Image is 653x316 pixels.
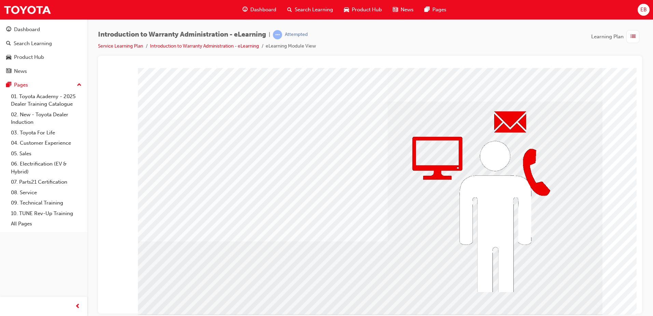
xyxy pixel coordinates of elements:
[8,187,84,198] a: 08. Service
[237,3,282,17] a: guage-iconDashboard
[8,91,84,109] a: 01. Toyota Academy - 2025 Dealer Training Catalogue
[14,67,27,75] div: News
[77,81,82,90] span: up-icon
[242,5,248,14] span: guage-icon
[8,109,84,128] a: 02. New - Toyota Dealer Induction
[591,30,642,43] button: Learning Plan
[14,40,52,48] div: Search Learning
[282,3,338,17] a: search-iconSearch Learning
[6,54,11,61] span: car-icon
[425,5,430,14] span: pages-icon
[8,219,84,229] a: All Pages
[3,37,84,50] a: Search Learning
[6,82,11,88] span: pages-icon
[14,81,28,89] div: Pages
[591,33,624,41] span: Learning Plan
[273,30,282,39] span: learningRecordVerb_ATTEMPT-icon
[8,128,84,138] a: 03. Toyota For Life
[401,6,414,14] span: News
[285,31,308,38] div: Attempted
[387,3,419,17] a: news-iconNews
[287,5,292,14] span: search-icon
[98,43,143,49] a: Service Learning Plan
[344,5,349,14] span: car-icon
[3,23,84,36] a: Dashboard
[6,68,11,75] span: news-icon
[14,53,44,61] div: Product Hub
[8,208,84,219] a: 10. TUNE Rev-Up Training
[393,5,398,14] span: news-icon
[419,3,452,17] a: pages-iconPages
[352,6,382,14] span: Product Hub
[338,3,387,17] a: car-iconProduct Hub
[295,6,333,14] span: Search Learning
[3,51,84,64] a: Product Hub
[3,79,84,91] button: Pages
[432,6,446,14] span: Pages
[266,42,316,50] li: eLearning Module View
[269,31,270,39] span: |
[8,177,84,187] a: 07. Parts21 Certification
[3,22,84,79] button: DashboardSearch LearningProduct HubNews
[640,6,647,14] span: EB
[8,148,84,159] a: 05. Sales
[6,41,11,47] span: search-icon
[8,159,84,177] a: 06. Electrification (EV & Hybrid)
[250,6,276,14] span: Dashboard
[638,4,650,16] button: EB
[3,65,84,78] a: News
[14,26,40,34] div: Dashboard
[8,198,84,208] a: 09. Technical Training
[98,31,266,39] span: Introduction to Warranty Administration - eLearning
[6,27,11,33] span: guage-icon
[630,32,636,41] span: list-icon
[75,302,80,311] span: prev-icon
[150,43,259,49] a: Introduction to Warranty Administration - eLearning
[3,2,51,17] img: Trak
[8,138,84,148] a: 04. Customer Experience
